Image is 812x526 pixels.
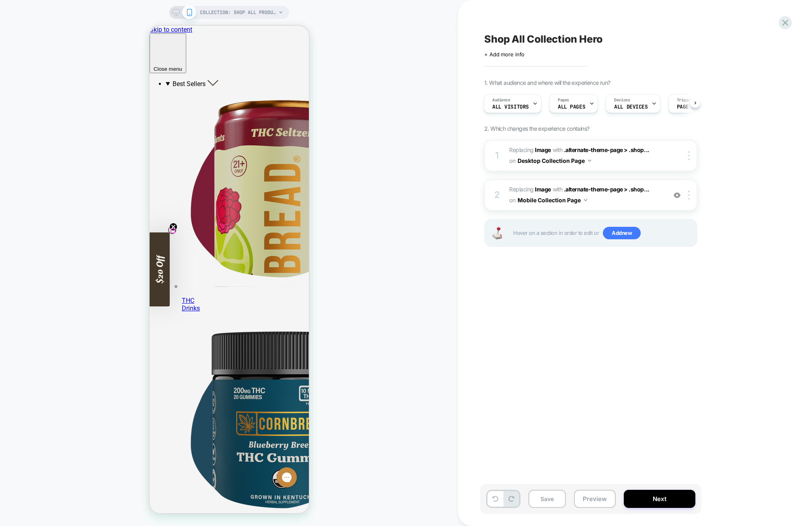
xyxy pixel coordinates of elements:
span: Devices [614,97,630,103]
span: ALL PAGES [558,104,585,110]
span: WITH [553,146,563,153]
span: Drinks [32,279,159,286]
span: on [509,156,515,166]
span: Page Load [677,104,704,110]
span: COLLECTION: Shop All Products (Category) [200,6,276,19]
span: Replacing [509,146,551,153]
img: Joystick [489,227,505,239]
p: THC [32,271,159,286]
span: 2. Which changes the experience contains? [484,125,589,132]
span: All Visitors [492,104,529,110]
span: on [509,195,515,205]
button: Mobile Collection Page [518,194,587,206]
span: Trigger [677,97,693,103]
span: $20 Off [4,230,16,258]
img: close [688,191,690,199]
span: Close menu [4,40,33,46]
span: Replacing [509,186,551,193]
button: Save [528,490,566,508]
span: + Add more info [484,51,524,58]
span: Add new [603,227,641,240]
img: down arrow [588,160,591,162]
div: 1 [493,148,501,164]
span: Audience [492,97,510,103]
span: Best Sellers [23,54,56,62]
summary: Best Sellers arrow [16,54,159,62]
span: .alternate-theme-page > .shop... [564,186,650,193]
button: Desktop Collection Page [518,155,591,166]
span: Pages [558,97,569,103]
iframe: Gorgias live chat messenger [123,439,151,464]
img: THC Gummies [32,293,233,494]
img: down arrow [584,199,587,201]
span: 1. What audience and where will the experience run? [484,79,610,86]
span: Shop All Collection Hero [484,33,602,45]
button: Next [624,490,695,508]
span: ALL DEVICES [614,104,648,110]
button: Preview [574,490,616,508]
img: THC Drinks [32,62,233,263]
div: 2 [493,187,501,203]
img: arrow [58,54,69,60]
b: Image [535,146,551,153]
a: THCDrinks [32,257,233,286]
span: Hover on a section in order to edit or [513,227,693,240]
img: crossed eye [674,192,680,199]
span: WITH [553,186,563,193]
button: Close teaser [19,200,27,208]
b: Image [535,186,551,193]
img: close [688,151,690,160]
span: .alternate-theme-page > .shop... [564,146,650,153]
